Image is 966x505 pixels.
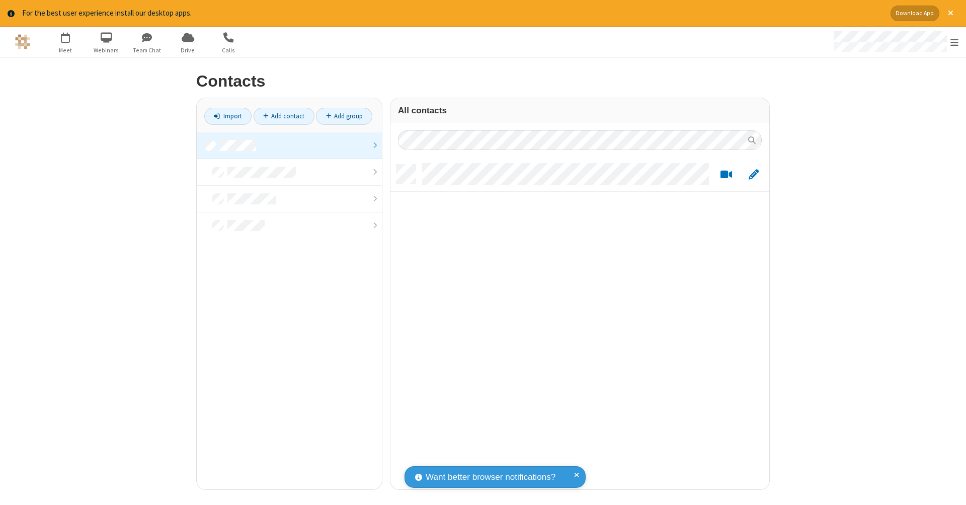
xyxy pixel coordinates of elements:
img: QA Selenium DO NOT DELETE OR CHANGE [15,34,30,49]
button: Logo [4,27,41,57]
a: Import [204,108,252,125]
div: For the best user experience install our desktop apps. [22,8,883,19]
a: Add group [316,108,372,125]
span: Webinars [88,46,125,55]
span: Team Chat [128,46,166,55]
iframe: Chat [941,479,958,498]
button: Start a video meeting [716,168,736,181]
button: Close alert [943,6,958,21]
h3: All contacts [398,106,762,115]
button: Download App [891,6,939,21]
button: Edit [744,168,763,181]
span: Meet [47,46,85,55]
div: Open menu [824,27,966,57]
h2: Contacts [196,73,770,90]
span: Calls [210,46,248,55]
span: Drive [169,46,207,55]
span: Want better browser notifications? [426,471,555,484]
a: Add contact [254,108,314,125]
